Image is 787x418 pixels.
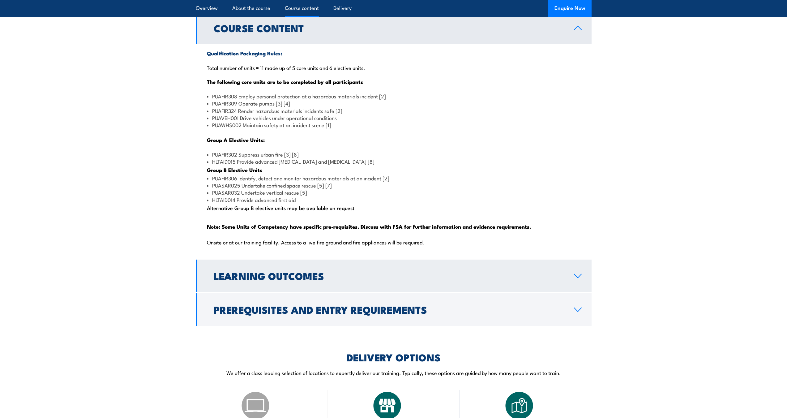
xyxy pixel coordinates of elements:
a: Prerequisites and Entry Requirements [196,293,592,326]
li: PUAWHS002 Maintain safety at an incident scene [1] [207,121,580,128]
li: HLTAID015 Provide advanced [MEDICAL_DATA] and [MEDICAL_DATA] [8] [207,158,580,165]
h2: Course Content [214,24,564,32]
li: PUAVEH001 Drive vehicles under operational conditions [207,114,580,121]
li: PUASAR032 Undertake vertical rescue [5] [207,189,580,196]
strong: Note: Some Units of Competency have specific pre-requisites. Discuss with FSA for further informa... [207,222,531,231]
strong: Group B Elective Units [207,166,262,174]
li: PUAFIR308 Employ personal protection at a hazardous materials incident [2] [207,93,580,100]
li: PUAFIR306 Identify, detect and monitor hazardous materials at an incident [2] [207,175,580,182]
li: PUAFIR309 Operate pumps [3] [4] [207,100,580,107]
a: Course Content [196,12,592,44]
div: Alternative Group B elective units may be available on request [196,44,592,258]
p: We offer a class leading selection of locations to expertly deliver our training. Typically, thes... [196,369,592,376]
strong: Group A Elective Units: [207,136,265,144]
h2: Prerequisites and Entry Requirements [214,305,564,314]
li: HLTAID014 Provide advanced first aid [207,196,580,203]
p: Onsite or at our training facility. Access to a live fire ground and fire appliances will be requ... [207,239,580,245]
h2: DELIVERY OPTIONS [347,353,441,361]
li: PUAFIR302 Suppress urban fire [3] [8] [207,151,580,158]
h4: Qualification Packaging Rules: [207,50,580,57]
a: Learning Outcomes [196,260,592,292]
h2: Learning Outcomes [214,271,564,280]
li: PUASAR025 Undertake confined space rescue [5] [7] [207,182,580,189]
p: Total number of units = 11 made up of 5 core units and 6 elective units. [207,64,580,71]
strong: The following core units are to be completed by all participants [207,78,363,86]
li: PUAFIR324 Render hazardous materials incidents safe [2] [207,107,580,114]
